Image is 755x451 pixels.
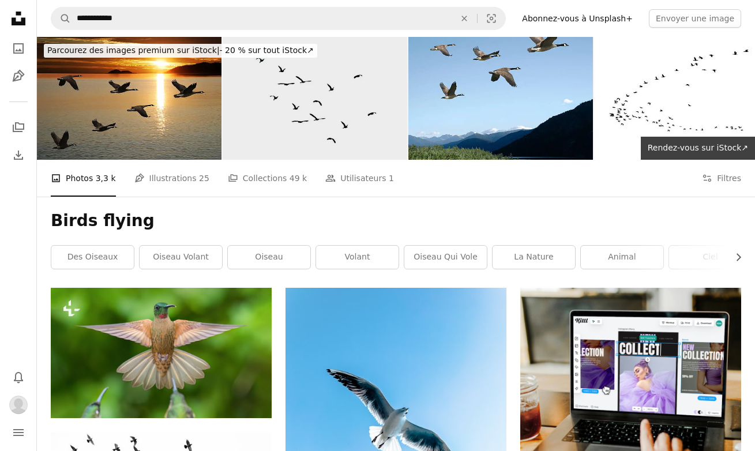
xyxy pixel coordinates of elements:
[452,7,477,29] button: Effacer
[51,246,134,269] a: des oiseaux
[478,7,505,29] button: Recherche de visuels
[9,396,28,414] img: Avatar de l’utilisateur catherine eichelbrenner
[7,37,30,60] a: Photos
[44,44,317,58] div: - 20 % sur tout iStock ↗
[7,144,30,167] a: Historique de téléchargement
[669,246,752,269] a: ciel
[702,160,741,197] button: Filtres
[37,37,324,65] a: Parcourez des images premium sur iStock|- 20 % sur tout iStock↗
[515,9,640,28] a: Abonnez-vous à Unsplash+
[140,246,222,269] a: oiseau volant
[228,246,310,269] a: oiseau
[7,116,30,139] a: Collections
[649,9,741,28] button: Envoyer une image
[7,366,30,389] button: Notifications
[389,172,394,185] span: 1
[648,143,748,152] span: Rendez-vous sur iStock ↗
[51,7,71,29] button: Rechercher sur Unsplash
[7,65,30,88] a: Illustrations
[134,160,209,197] a: Illustrations 25
[7,7,30,32] a: Accueil — Unsplash
[408,37,593,160] img: XXL bernaches du canada
[404,246,487,269] a: oiseau qui vole
[51,348,272,358] a: Un colibri battant des ailes en l’air
[581,246,663,269] a: animal
[51,211,741,231] h1: Birds flying
[290,172,307,185] span: 49 k
[493,246,575,269] a: la nature
[728,246,741,269] button: faire défiler la liste vers la droite
[37,37,221,160] img: XL migration de bernaches du canada
[641,137,755,160] a: Rendez-vous sur iStock↗
[286,420,506,431] a: oiseau blanc et noir volant pendant la journée
[199,172,209,185] span: 25
[325,160,394,197] a: Utilisateurs 1
[7,393,30,416] button: Profil
[223,37,407,160] img: flock of birds backlit isolate
[47,46,220,55] span: Parcourez des images premium sur iStock |
[228,160,307,197] a: Collections 49 k
[7,421,30,444] button: Menu
[51,7,506,30] form: Rechercher des visuels sur tout le site
[51,288,272,418] img: Un colibri battant des ailes en l’air
[316,246,399,269] a: volant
